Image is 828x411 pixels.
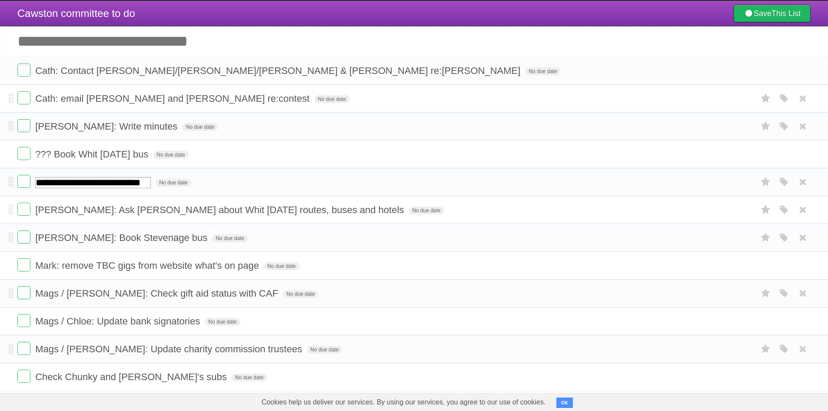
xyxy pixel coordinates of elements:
b: This List [771,9,801,18]
label: Done [17,175,30,188]
label: Done [17,203,30,216]
label: Done [17,370,30,383]
span: [PERSON_NAME]: Write minutes [35,121,180,132]
a: SaveThis List [734,5,811,22]
span: No due date [314,95,349,103]
span: Mark: remove TBC gigs from website what's on page [35,260,261,271]
label: Star task [758,342,774,356]
label: Done [17,147,30,160]
button: OK [556,398,573,408]
span: Mags / [PERSON_NAME]: Update charity commission trustees [35,344,304,354]
span: No due date [212,234,247,242]
span: Cath: email [PERSON_NAME] and [PERSON_NAME] re:contest [35,93,312,104]
span: No due date [205,318,240,326]
label: Done [17,314,30,327]
label: Star task [758,231,774,245]
label: Done [17,231,30,244]
label: Done [17,91,30,104]
span: No due date [525,67,560,75]
span: [PERSON_NAME]: Book Stevenage bus [35,232,209,243]
label: Star task [758,203,774,217]
span: No due date [153,151,188,159]
label: Done [17,286,30,299]
span: Cookies help us deliver our services. By using our services, you agree to our use of cookies. [253,394,555,411]
label: Done [17,119,30,132]
label: Star task [758,175,774,189]
span: Cawston committee to do [17,7,135,19]
span: No due date [307,346,342,354]
label: Star task [758,119,774,134]
span: Check Chunky and [PERSON_NAME]'s subs [35,371,229,382]
span: No due date [156,179,191,187]
span: No due date [182,123,217,131]
label: Star task [758,286,774,301]
label: Star task [758,91,774,106]
span: [PERSON_NAME]: Ask [PERSON_NAME] about Whit [DATE] routes, buses and hotels [35,204,406,215]
span: Mags / [PERSON_NAME]: Check gift aid status with CAF [35,288,280,299]
label: Done [17,63,30,77]
span: ??? Book Whit [DATE] bus [35,149,150,160]
label: Done [17,342,30,355]
span: Mags / Chloe: Update bank signatories [35,316,202,327]
span: No due date [232,374,267,381]
span: Cath: Contact [PERSON_NAME]/[PERSON_NAME]/[PERSON_NAME] & [PERSON_NAME] re:[PERSON_NAME] [35,65,522,76]
label: Done [17,258,30,271]
span: No due date [264,262,299,270]
span: No due date [283,290,318,298]
span: No due date [409,207,444,214]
